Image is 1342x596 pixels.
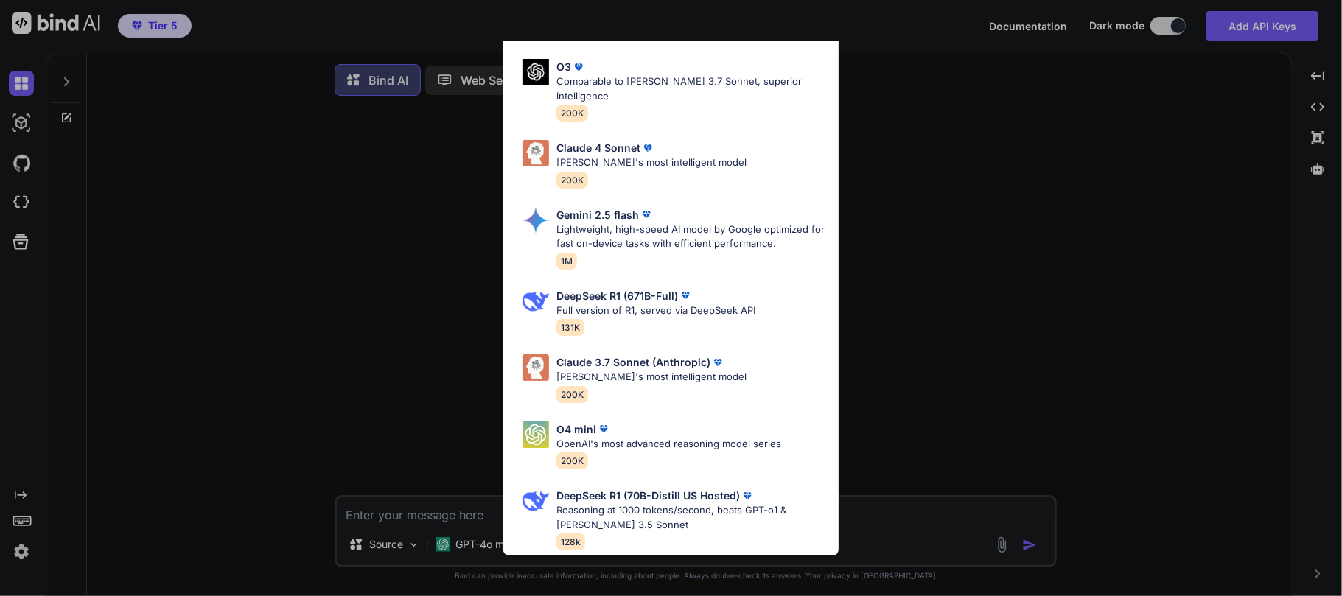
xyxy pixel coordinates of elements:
[556,503,827,532] p: Reasoning at 1000 tokens/second, beats GPT-o1 & [PERSON_NAME] 3.5 Sonnet
[556,319,584,336] span: 131K
[556,140,640,155] p: Claude 4 Sonnet
[596,421,611,436] img: premium
[556,354,710,370] p: Claude 3.7 Sonnet (Anthropic)
[556,207,639,222] p: Gemini 2.5 flash
[556,421,596,437] p: O4 mini
[523,59,549,85] img: Pick Models
[556,288,678,304] p: DeepSeek R1 (671B-Full)
[556,533,585,550] span: 128k
[556,74,827,103] p: Comparable to [PERSON_NAME] 3.7 Sonnet, superior intelligence
[523,207,549,234] img: Pick Models
[710,355,725,370] img: premium
[740,488,755,503] img: premium
[678,288,693,303] img: premium
[639,207,654,222] img: premium
[556,59,571,74] p: O3
[556,437,781,452] p: OpenAI's most advanced reasoning model series
[523,488,549,514] img: Pick Models
[556,105,588,122] span: 200K
[556,386,588,403] span: 200K
[556,155,747,170] p: [PERSON_NAME]'s most intelligent model
[523,288,549,315] img: Pick Models
[571,60,586,74] img: premium
[556,488,740,503] p: DeepSeek R1 (70B-Distill US Hosted)
[523,140,549,166] img: Pick Models
[556,253,577,270] span: 1M
[523,354,549,381] img: Pick Models
[523,421,549,448] img: Pick Models
[556,222,827,251] p: Lightweight, high-speed AI model by Google optimized for fast on-device tasks with efficient perf...
[640,141,655,155] img: premium
[556,304,755,318] p: Full version of R1, served via DeepSeek API
[556,370,747,385] p: [PERSON_NAME]'s most intelligent model
[556,452,588,469] span: 200K
[556,172,588,189] span: 200K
